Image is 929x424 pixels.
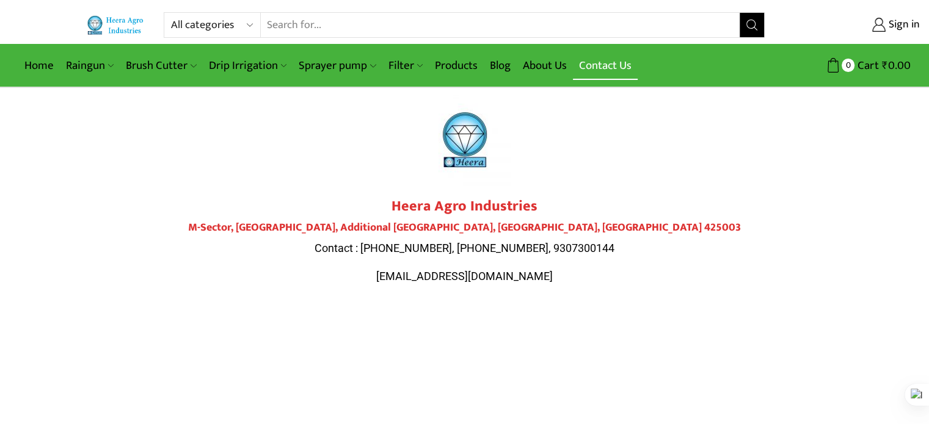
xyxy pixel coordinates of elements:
a: Blog [484,51,517,80]
span: Sign in [886,17,920,33]
input: Search for... [261,13,740,37]
a: Raingun [60,51,120,80]
a: Home [18,51,60,80]
a: Brush Cutter [120,51,202,80]
span: ₹ [882,56,888,75]
a: Drip Irrigation [203,51,293,80]
strong: Heera Agro Industries [392,194,537,218]
a: Products [429,51,484,80]
span: 0 [842,59,854,71]
span: Cart [854,57,879,74]
a: Contact Us [573,51,638,80]
a: About Us [517,51,573,80]
bdi: 0.00 [882,56,911,75]
img: heera-logo-1000 [419,94,511,185]
a: Filter [382,51,429,80]
a: Sprayer pump [293,51,382,80]
a: Sign in [783,14,920,36]
a: 0 Cart ₹0.00 [777,54,911,77]
h4: M-Sector, [GEOGRAPHIC_DATA], Additional [GEOGRAPHIC_DATA], [GEOGRAPHIC_DATA], [GEOGRAPHIC_DATA] 4... [123,221,807,235]
span: Contact : [PHONE_NUMBER], [PHONE_NUMBER], 9307300144 [315,242,614,254]
button: Search button [740,13,764,37]
span: [EMAIL_ADDRESS][DOMAIN_NAME] [376,270,553,282]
